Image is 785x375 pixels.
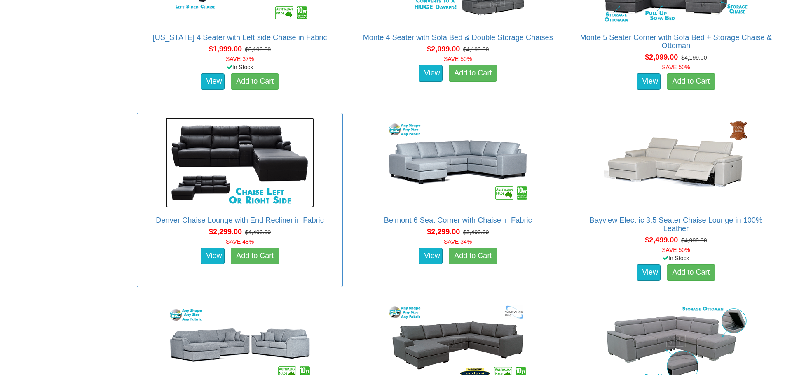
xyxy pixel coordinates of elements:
[201,248,225,264] a: View
[662,247,690,253] font: SAVE 50%
[231,248,279,264] a: Add to Cart
[201,73,225,90] a: View
[463,46,489,53] del: $4,199.00
[590,216,763,233] a: Bayview Electric 3.5 Seater Chaise Lounge in 100% Leather
[463,229,489,235] del: $3,499.00
[384,216,532,224] a: Belmont 6 Seat Corner with Chaise in Fabric
[209,228,242,236] span: $2,299.00
[427,45,460,53] span: $2,099.00
[384,117,532,208] img: Belmont 6 Seat Corner with Chaise in Fabric
[156,216,323,224] a: Denver Chaise Lounge with End Recliner in Fabric
[645,53,678,61] span: $2,099.00
[419,65,443,82] a: View
[449,65,497,82] a: Add to Cart
[667,264,715,281] a: Add to Cart
[572,254,780,262] div: In Stock
[226,56,254,62] font: SAVE 37%
[231,73,279,90] a: Add to Cart
[245,229,271,235] del: $4,499.00
[637,73,661,90] a: View
[153,33,327,42] a: [US_STATE] 4 Seater with Left side Chaise in Fabric
[580,33,772,50] a: Monte 5 Seater Corner with Sofa Bed + Storage Chaise & Ottoman
[427,228,460,236] span: $2,299.00
[444,238,472,245] font: SAVE 34%
[645,236,678,244] span: $2,499.00
[226,238,254,245] font: SAVE 48%
[444,56,472,62] font: SAVE 50%
[662,64,690,70] font: SAVE 50%
[449,248,497,264] a: Add to Cart
[681,237,707,244] del: $4,999.00
[419,248,443,264] a: View
[681,54,707,61] del: $4,199.00
[209,45,242,53] span: $1,999.00
[637,264,661,281] a: View
[363,33,553,42] a: Monte 4 Seater with Sofa Bed & Double Storage Chaises
[135,63,344,71] div: In Stock
[667,73,715,90] a: Add to Cart
[602,117,750,208] img: Bayview Electric 3.5 Seater Chaise Lounge in 100% Leather
[245,46,271,53] del: $3,199.00
[166,117,314,208] img: Denver Chaise Lounge with End Recliner in Fabric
